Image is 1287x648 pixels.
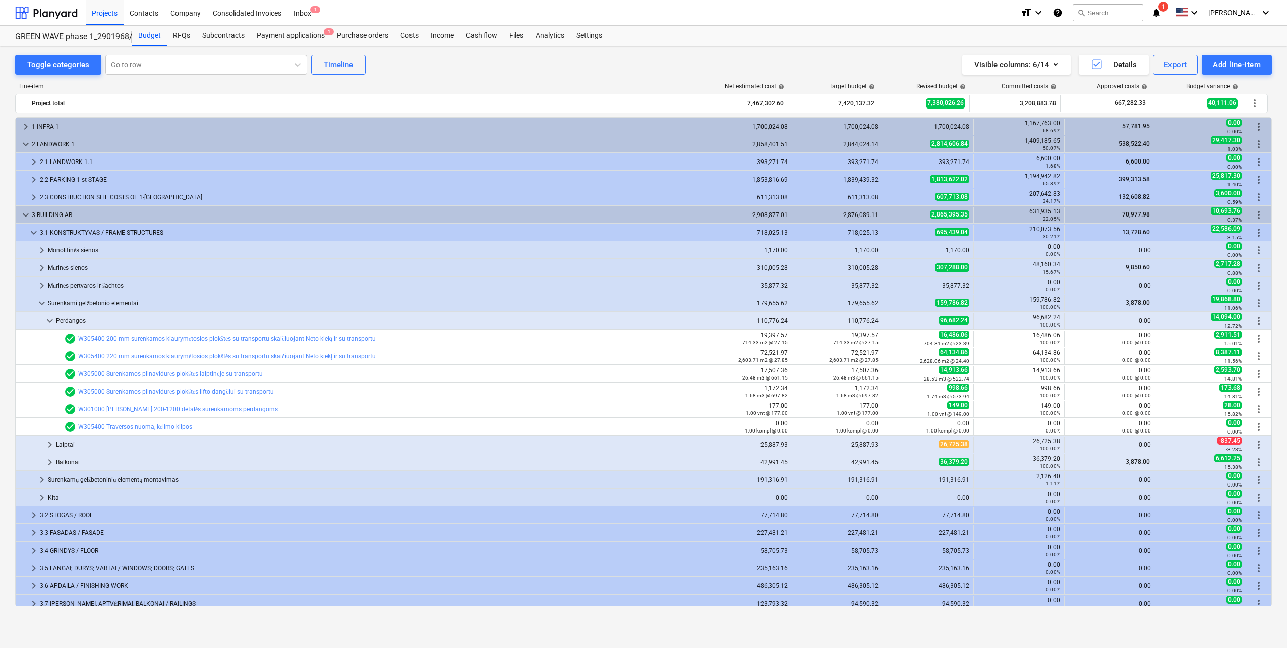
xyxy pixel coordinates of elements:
div: Line-item [15,83,698,90]
div: 1 INFRA 1 [32,119,697,135]
button: Add line-item [1202,55,1272,75]
small: 100.00% [1040,375,1060,381]
div: Target budget [829,83,875,90]
span: Line-item has 3 RFQs [64,333,76,345]
span: More actions [1249,97,1261,110]
span: 998.66 [947,384,969,392]
span: 0.00 [1226,242,1242,250]
span: keyboard_arrow_right [28,156,40,168]
span: 6,600.00 [1125,158,1151,165]
a: Analytics [530,26,570,46]
div: 96,682.24 [978,314,1060,328]
div: 1,839,439.32 [796,176,879,183]
span: 607,713.08 [935,193,969,201]
div: 718,025.13 [796,229,879,236]
span: More actions [1253,403,1265,415]
div: Revised budget [916,83,966,90]
span: keyboard_arrow_right [28,509,40,521]
small: 100.00% [1040,357,1060,363]
span: keyboard_arrow_right [36,474,48,486]
small: 0.00% [1227,129,1242,134]
div: Net estimated cost [725,83,784,90]
span: More actions [1253,350,1265,362]
span: 399,313.58 [1118,176,1151,183]
div: Budget variance [1186,83,1238,90]
span: keyboard_arrow_down [28,227,40,239]
span: keyboard_arrow_right [36,280,48,292]
span: help [867,84,875,90]
small: 30.21% [1043,234,1060,239]
small: 2,603.71 m2 @ 27.85 [829,357,879,363]
span: 1,813,622.02 [930,175,969,183]
small: 14.81% [1224,394,1242,399]
span: keyboard_arrow_right [20,121,32,133]
small: 1.03% [1227,146,1242,152]
div: 3,208,883.78 [974,95,1056,112]
div: 110,776.24 [706,317,788,325]
div: 310,005.28 [796,264,879,272]
small: 34.17% [1043,198,1060,204]
small: 2,628.06 m2 @ 24.40 [920,358,969,364]
div: 35,877.32 [887,282,969,289]
div: Approved costs [1097,83,1147,90]
div: Costs [394,26,425,46]
span: 19,868.80 [1211,295,1242,303]
span: More actions [1253,456,1265,468]
small: 714.33 m2 @ 27.15 [833,340,879,345]
div: 207,642.83 [978,190,1060,204]
div: Project total [32,95,693,112]
span: 695,439.04 [935,228,969,236]
span: keyboard_arrow_down [36,297,48,309]
div: 998.66 [978,385,1060,399]
small: 1.00 vnt @ 177.00 [746,410,788,416]
div: Surenkami gelžbetonio elementai [48,295,697,311]
small: 0.00 @ 0.00 [1122,357,1151,363]
div: 2.3 CONSTRUCTION SITE COSTS OF 1-[GEOGRAPHIC_DATA] [40,189,697,205]
div: Add line-item [1213,58,1261,71]
span: help [1048,84,1057,90]
small: 1.68 m3 @ 697.82 [836,393,879,398]
span: 22,586.09 [1211,225,1242,233]
div: 1,700,024.08 [887,123,969,130]
span: 9,850.60 [1125,264,1151,271]
span: keyboard_arrow_right [36,262,48,274]
div: GREEN WAVE phase 1_2901968/2901969/2901972 [15,32,120,42]
small: 0.00% [1046,251,1060,257]
div: 0.00 [1069,349,1151,363]
span: More actions [1253,509,1265,521]
div: 177.00 [706,402,788,416]
span: 132,608.82 [1118,193,1151,200]
span: 70,977.98 [1121,211,1151,218]
div: 177.00 [796,402,879,416]
span: More actions [1253,280,1265,292]
div: Mūrinės pertvaros ir šachtos [48,278,697,294]
span: Line-item has 3 RFQs [64,350,76,362]
div: 1,853,816.69 [706,176,788,183]
i: Knowledge base [1052,7,1063,19]
div: 19,397.57 [796,332,879,346]
span: keyboard_arrow_right [28,527,40,539]
div: Committed costs [1002,83,1057,90]
div: 611,313.08 [706,194,788,201]
span: More actions [1253,421,1265,433]
span: 7,380,026.26 [926,98,965,108]
a: Income [425,26,460,46]
div: 3.1 KONSTRUKTYVAS / FRAME STRUCTURES [40,225,697,241]
span: keyboard_arrow_down [20,209,32,221]
div: 0.00 [1069,385,1151,399]
span: More actions [1253,562,1265,574]
div: 0.00 [1069,367,1151,381]
span: 1 [324,28,334,35]
div: 7,420,137.32 [792,95,874,112]
span: 57,781.95 [1121,123,1151,130]
small: 14.81% [1224,376,1242,382]
div: 0.00 [1069,332,1151,346]
span: Line-item has 3 RFQs [64,368,76,380]
span: 2,911.51 [1214,331,1242,339]
span: More actions [1253,598,1265,610]
small: 28.53 m3 @ 522.74 [924,376,969,382]
button: Export [1153,55,1198,75]
span: keyboard_arrow_right [28,562,40,574]
div: Files [503,26,530,46]
span: More actions [1253,474,1265,486]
